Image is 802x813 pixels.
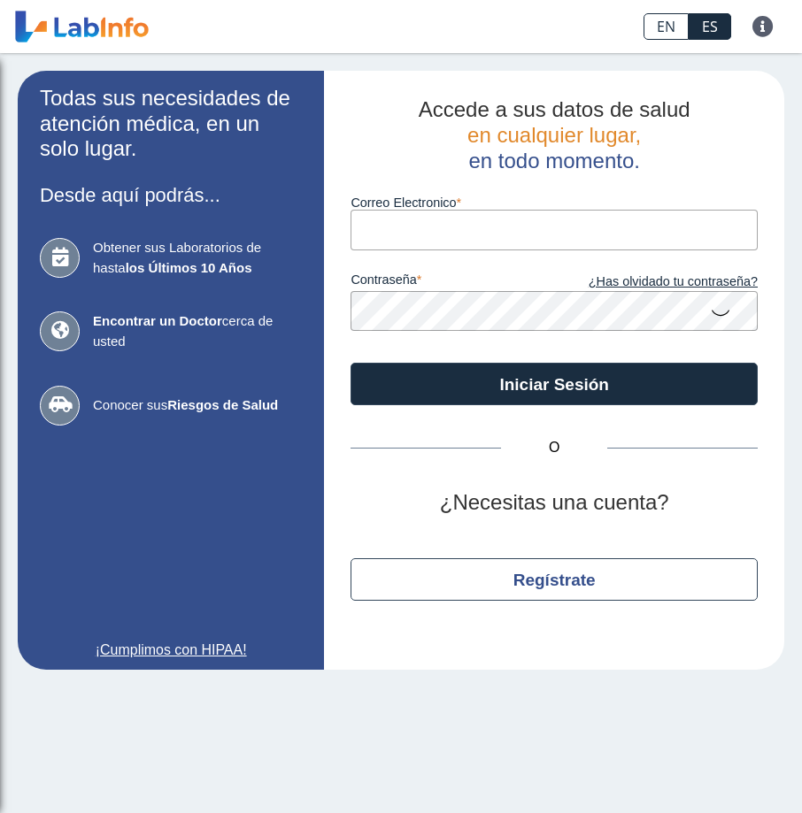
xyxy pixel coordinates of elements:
[93,395,302,416] span: Conocer sus
[351,558,758,601] button: Regístrate
[351,196,758,210] label: Correo Electronico
[93,238,302,278] span: Obtener sus Laboratorios de hasta
[167,397,278,412] b: Riesgos de Salud
[467,123,641,147] span: en cualquier lugar,
[689,13,731,40] a: ES
[419,97,690,121] span: Accede a sus datos de salud
[554,272,758,292] a: ¿Has olvidado tu contraseña?
[126,260,252,275] b: los Últimos 10 Años
[93,313,222,328] b: Encontrar un Doctor
[351,272,554,292] label: contraseña
[351,363,758,405] button: Iniciar Sesión
[644,13,689,40] a: EN
[40,640,302,661] a: ¡Cumplimos con HIPAA!
[40,86,302,162] h2: Todas sus necesidades de atención médica, en un solo lugar.
[93,311,302,351] span: cerca de usted
[40,184,302,206] h3: Desde aquí podrás...
[351,490,758,516] h2: ¿Necesitas una cuenta?
[468,149,639,173] span: en todo momento.
[501,437,607,458] span: O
